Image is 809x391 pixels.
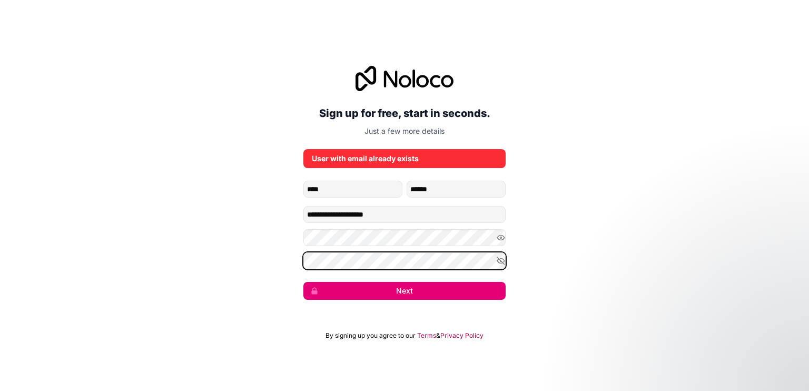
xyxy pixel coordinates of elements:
[417,331,436,340] a: Terms
[303,181,402,198] input: given-name
[440,331,484,340] a: Privacy Policy
[303,126,506,136] p: Just a few more details
[312,153,497,164] div: User with email already exists
[303,229,506,246] input: Password
[598,312,809,386] iframe: Intercom notifications message
[407,181,506,198] input: family-name
[303,252,506,269] input: Confirm password
[303,206,506,223] input: Email address
[303,104,506,123] h2: Sign up for free, start in seconds.
[303,282,506,300] button: Next
[436,331,440,340] span: &
[325,331,416,340] span: By signing up you agree to our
